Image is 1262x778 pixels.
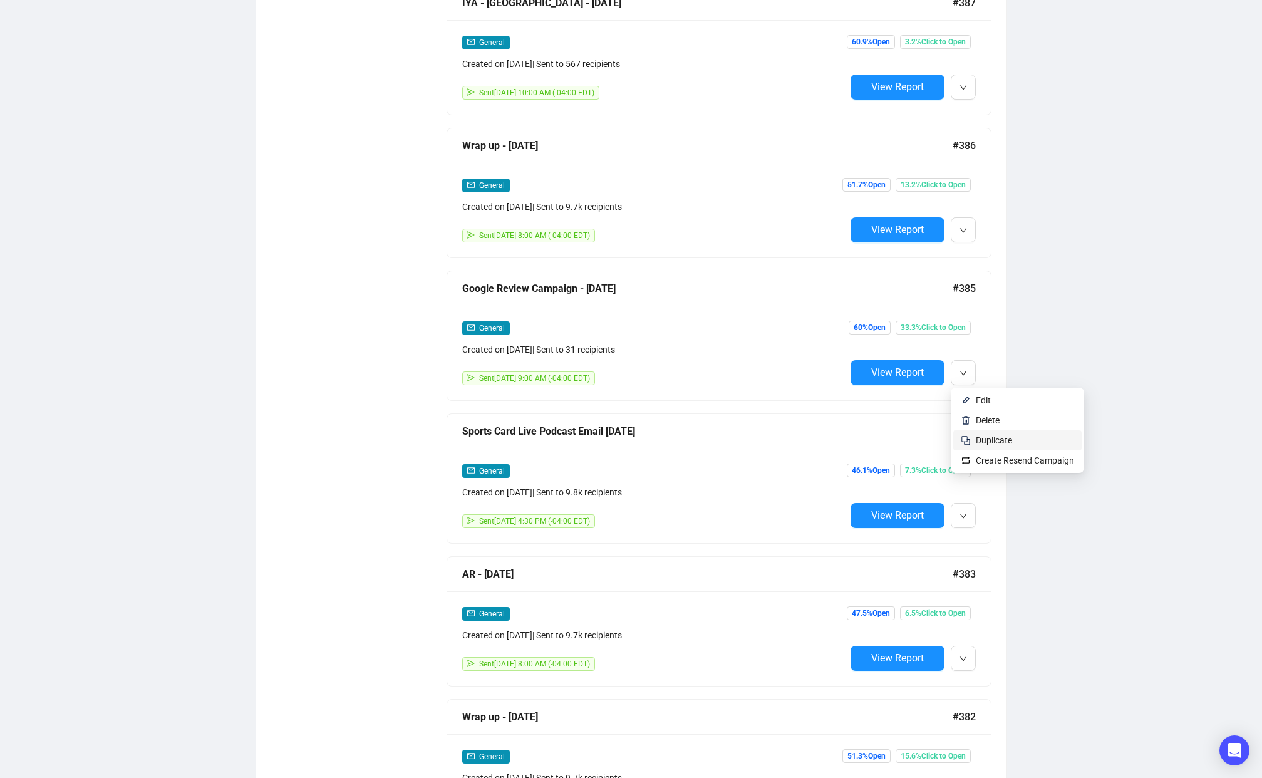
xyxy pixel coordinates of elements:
[871,81,924,93] span: View Report
[462,57,846,71] div: Created on [DATE] | Sent to 567 recipients
[467,181,475,189] span: mail
[976,415,1000,425] span: Delete
[976,435,1012,445] span: Duplicate
[959,84,967,91] span: down
[479,88,594,97] span: Sent [DATE] 10:00 AM (-04:00 EDT)
[961,455,971,465] img: retweet.svg
[847,35,895,49] span: 60.9% Open
[467,38,475,46] span: mail
[479,609,505,618] span: General
[467,324,475,331] span: mail
[851,360,944,385] button: View Report
[849,321,891,335] span: 60% Open
[447,556,991,687] a: AR - [DATE]#383mailGeneralCreated on [DATE]| Sent to 9.7k recipientssendSent[DATE] 8:00 AM (-04:0...
[959,227,967,234] span: down
[467,374,475,381] span: send
[976,455,1074,465] span: Create Resend Campaign
[847,464,895,477] span: 46.1% Open
[871,509,924,521] span: View Report
[462,709,953,725] div: Wrap up - [DATE]
[479,181,505,190] span: General
[959,655,967,663] span: down
[871,652,924,664] span: View Report
[871,224,924,236] span: View Report
[479,38,505,47] span: General
[953,281,976,296] span: #385
[961,415,971,425] img: svg+xml;base64,PHN2ZyB4bWxucz0iaHR0cDovL3d3dy53My5vcmcvMjAwMC9zdmciIHhtbG5zOnhsaW5rPSJodHRwOi8vd3...
[1219,735,1249,765] div: Open Intercom Messenger
[462,281,953,296] div: Google Review Campaign - [DATE]
[467,752,475,760] span: mail
[467,467,475,474] span: mail
[479,752,505,761] span: General
[842,178,891,192] span: 51.7% Open
[896,178,971,192] span: 13.2% Click to Open
[953,138,976,153] span: #386
[900,464,971,477] span: 7.3% Click to Open
[896,321,971,335] span: 33.3% Click to Open
[871,366,924,378] span: View Report
[896,749,971,763] span: 15.6% Click to Open
[479,374,590,383] span: Sent [DATE] 9:00 AM (-04:00 EDT)
[851,646,944,671] button: View Report
[462,485,846,499] div: Created on [DATE] | Sent to 9.8k recipients
[462,343,846,356] div: Created on [DATE] | Sent to 31 recipients
[900,35,971,49] span: 3.2% Click to Open
[462,628,846,642] div: Created on [DATE] | Sent to 9.7k recipients
[851,503,944,528] button: View Report
[467,88,475,96] span: send
[467,231,475,239] span: send
[479,517,590,526] span: Sent [DATE] 4:30 PM (-04:00 EDT)
[961,435,971,445] img: svg+xml;base64,PHN2ZyB4bWxucz0iaHR0cDovL3d3dy53My5vcmcvMjAwMC9zdmciIHdpZHRoPSIyNCIgaGVpZ2h0PSIyNC...
[447,128,991,258] a: Wrap up - [DATE]#386mailGeneralCreated on [DATE]| Sent to 9.7k recipientssendSent[DATE] 8:00 AM (...
[976,395,991,405] span: Edit
[953,709,976,725] span: #382
[479,324,505,333] span: General
[462,138,953,153] div: Wrap up - [DATE]
[467,660,475,667] span: send
[462,566,953,582] div: AR - [DATE]
[851,217,944,242] button: View Report
[959,512,967,520] span: down
[479,231,590,240] span: Sent [DATE] 8:00 AM (-04:00 EDT)
[851,75,944,100] button: View Report
[961,395,971,405] img: svg+xml;base64,PHN2ZyB4bWxucz0iaHR0cDovL3d3dy53My5vcmcvMjAwMC9zdmciIHhtbG5zOnhsaW5rPSJodHRwOi8vd3...
[900,606,971,620] span: 6.5% Click to Open
[479,467,505,475] span: General
[847,606,895,620] span: 47.5% Open
[479,660,590,668] span: Sent [DATE] 8:00 AM (-04:00 EDT)
[467,609,475,617] span: mail
[462,200,846,214] div: Created on [DATE] | Sent to 9.7k recipients
[953,566,976,582] span: #383
[959,370,967,377] span: down
[467,517,475,524] span: send
[447,413,991,544] a: Sports Card Live Podcast Email [DATE]#384mailGeneralCreated on [DATE]| Sent to 9.8k recipientssen...
[462,423,953,439] div: Sports Card Live Podcast Email [DATE]
[842,749,891,763] span: 51.3% Open
[447,271,991,401] a: Google Review Campaign - [DATE]#385mailGeneralCreated on [DATE]| Sent to 31 recipientssendSent[DA...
